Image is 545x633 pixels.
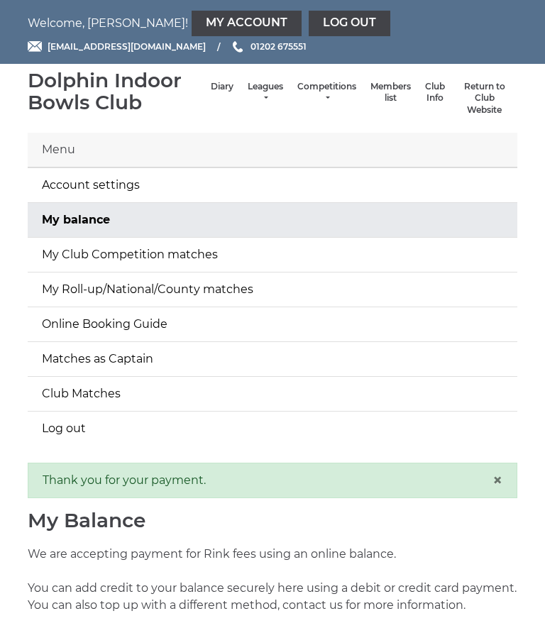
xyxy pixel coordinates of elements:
[28,412,517,446] a: Log out
[28,40,206,53] a: Email [EMAIL_ADDRESS][DOMAIN_NAME]
[28,133,517,167] div: Menu
[48,41,206,52] span: [EMAIL_ADDRESS][DOMAIN_NAME]
[425,81,445,104] a: Club Info
[28,510,517,532] h1: My Balance
[492,470,502,490] span: ×
[28,41,42,52] img: Email
[28,273,517,307] a: My Roll-up/National/County matches
[28,70,204,114] div: Dolphin Indoor Bowls Club
[28,11,517,36] nav: Welcome, [PERSON_NAME]!
[28,463,517,498] div: Thank you for your payment.
[192,11,302,36] a: My Account
[211,81,233,93] a: Diary
[459,81,510,116] a: Return to Club Website
[28,546,517,631] p: We are accepting payment for Rink fees using an online balance. You can add credit to your balanc...
[492,472,502,489] button: Close
[248,81,283,104] a: Leagues
[297,81,356,104] a: Competitions
[28,203,517,237] a: My balance
[28,238,517,272] a: My Club Competition matches
[309,11,390,36] a: Log out
[233,41,243,53] img: Phone us
[251,41,307,52] span: 01202 675551
[28,377,517,411] a: Club Matches
[231,40,307,53] a: Phone us 01202 675551
[28,168,517,202] a: Account settings
[28,307,517,341] a: Online Booking Guide
[28,342,517,376] a: Matches as Captain
[370,81,411,104] a: Members list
